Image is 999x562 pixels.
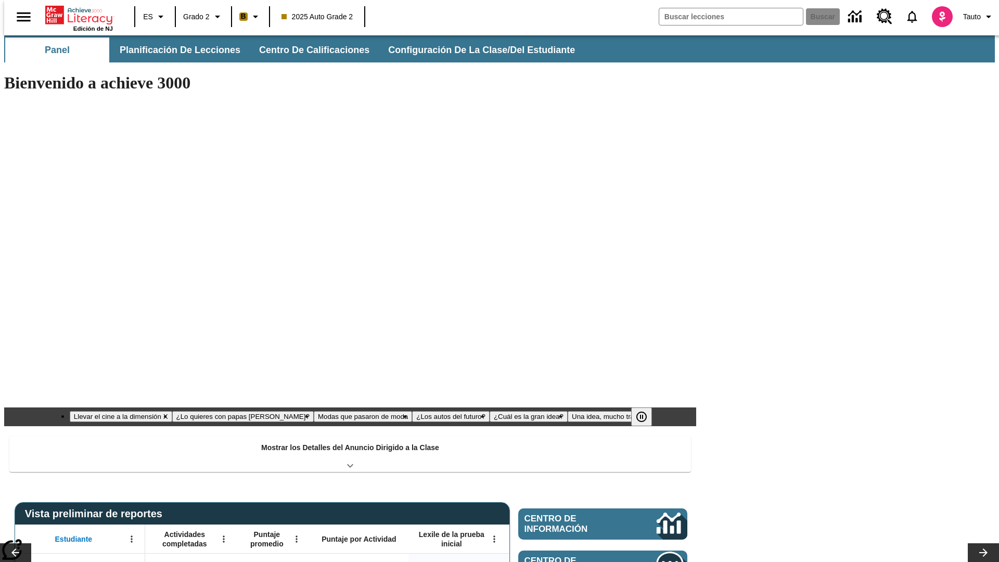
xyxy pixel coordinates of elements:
[870,3,899,31] a: Centro de recursos, Se abrirá en una pestaña nueva.
[9,436,691,472] div: Mostrar los Detalles del Anuncio Dirigido a la Clase
[124,531,139,547] button: Abrir menú
[314,411,412,422] button: Diapositiva 3 Modas que pasaron de moda
[959,7,999,26] button: Perfil/Configuración
[242,530,292,548] span: Puntaje promedio
[179,7,228,26] button: Grado: Grado 2, Elige un grado
[490,411,568,422] button: Diapositiva 5 ¿Cuál es la gran idea?
[631,407,652,426] button: Pausar
[45,5,113,25] a: Portada
[45,4,113,32] div: Portada
[842,3,870,31] a: Centro de información
[631,407,662,426] div: Pausar
[143,11,153,22] span: ES
[4,35,995,62] div: Subbarra de navegación
[380,37,583,62] button: Configuración de la clase/del estudiante
[73,25,113,32] span: Edición de NJ
[932,6,953,27] img: avatar image
[659,8,803,25] input: Buscar campo
[183,11,210,22] span: Grado 2
[963,11,981,22] span: Tauto
[322,534,396,544] span: Puntaje por Actividad
[486,531,502,547] button: Abrir menú
[251,37,378,62] button: Centro de calificaciones
[899,3,926,30] a: Notificaciones
[5,37,109,62] button: Panel
[8,2,39,32] button: Abrir el menú lateral
[412,411,490,422] button: Diapositiva 4 ¿Los autos del futuro?
[172,411,314,422] button: Diapositiva 2 ¿Lo quieres con papas fritas?
[150,530,219,548] span: Actividades completadas
[261,442,439,453] p: Mostrar los Detalles del Anuncio Dirigido a la Clase
[568,411,651,422] button: Diapositiva 6 Una idea, mucho trabajo
[25,508,168,520] span: Vista preliminar de reportes
[289,531,304,547] button: Abrir menú
[414,530,490,548] span: Lexile de la prueba inicial
[111,37,249,62] button: Planificación de lecciones
[241,10,246,23] span: B
[138,7,172,26] button: Lenguaje: ES, Selecciona un idioma
[55,534,93,544] span: Estudiante
[216,531,232,547] button: Abrir menú
[4,73,696,93] h1: Bienvenido a achieve 3000
[968,543,999,562] button: Carrusel de lecciones, seguir
[281,11,353,22] span: 2025 Auto Grade 2
[70,411,172,422] button: Diapositiva 1 Llevar el cine a la dimensión X
[518,508,687,540] a: Centro de información
[4,37,584,62] div: Subbarra de navegación
[524,514,622,534] span: Centro de información
[926,3,959,30] button: Escoja un nuevo avatar
[235,7,266,26] button: Boost El color de la clase es anaranjado claro. Cambiar el color de la clase.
